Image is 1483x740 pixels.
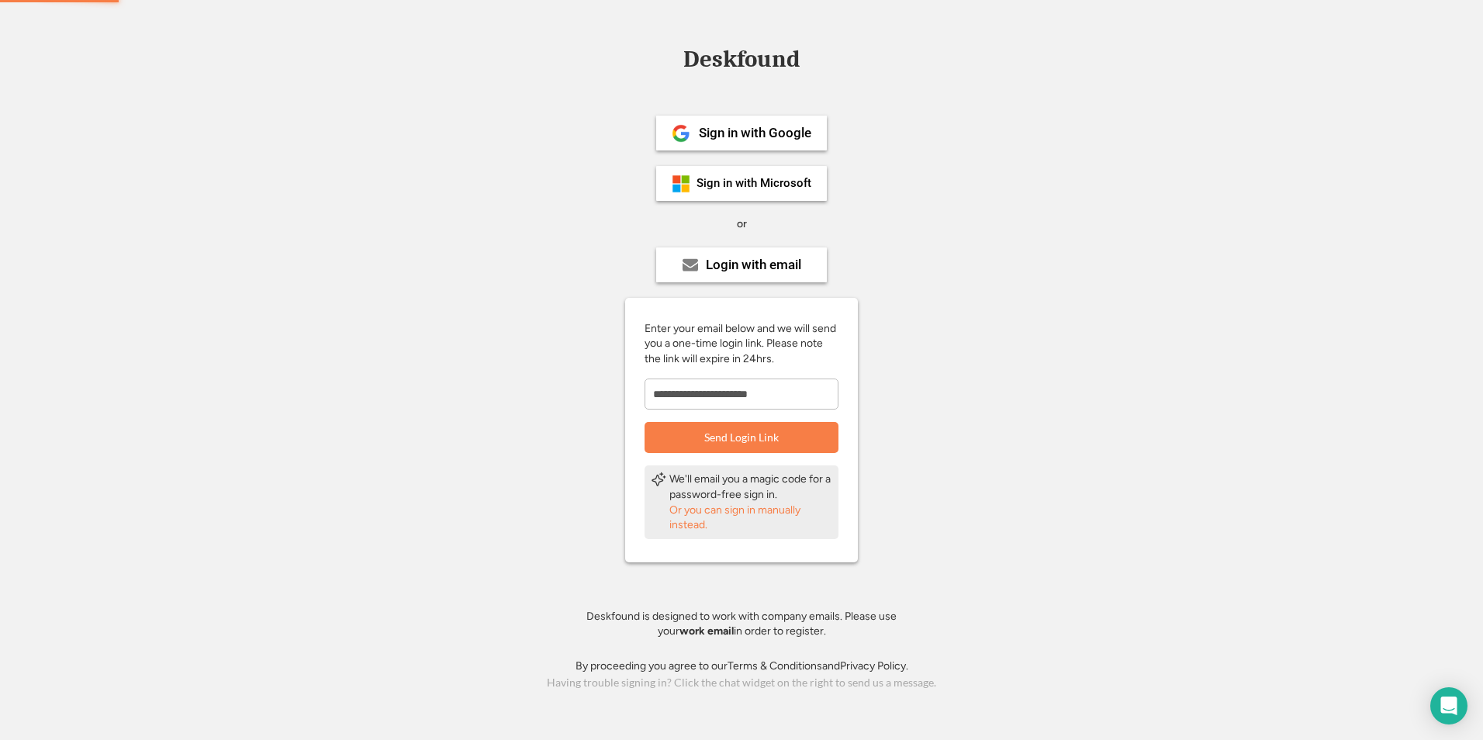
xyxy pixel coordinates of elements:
a: Terms & Conditions [728,659,822,673]
div: or [737,216,747,232]
div: We'll email you a magic code for a password-free sign in. [669,472,832,502]
div: Or you can sign in manually instead. [669,503,832,533]
img: 1024px-Google__G__Logo.svg.png [672,124,690,143]
div: Open Intercom Messenger [1430,687,1467,724]
div: Deskfound is designed to work with company emails. Please use your in order to register. [567,609,916,639]
div: By proceeding you agree to our and [576,659,908,674]
img: ms-symbollockup_mssymbol_19.png [672,175,690,193]
a: Privacy Policy. [840,659,908,673]
div: Sign in with Microsoft [697,178,811,189]
div: Sign in with Google [699,126,811,140]
div: Enter your email below and we will send you a one-time login link. Please note the link will expi... [645,321,838,367]
div: Login with email [706,258,801,271]
strong: work email [679,624,734,638]
div: Deskfound [676,47,807,71]
button: Send Login Link [645,422,838,453]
